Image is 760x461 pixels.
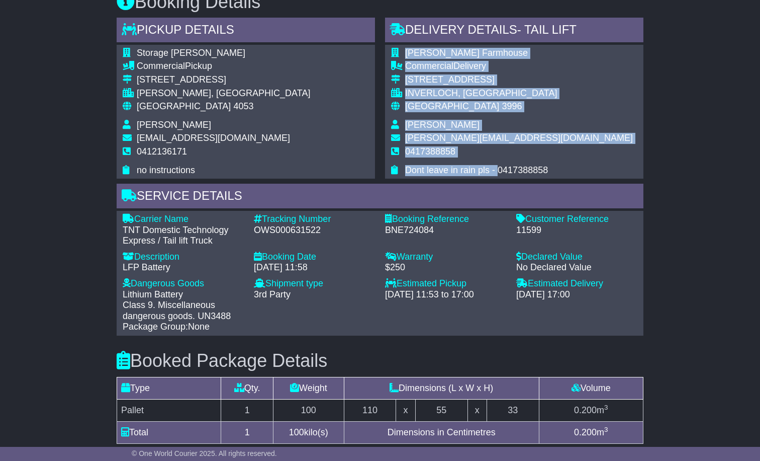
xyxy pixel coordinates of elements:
div: [DATE] 17:00 [516,289,637,300]
td: x [467,399,487,421]
td: m [539,421,643,443]
div: [STREET_ADDRESS] [405,74,633,86]
sup: 3 [604,404,608,411]
td: Dimensions (L x W x H) [344,377,539,399]
span: Class 9. Miscellaneous dangerous goods. [123,300,215,321]
td: Total [117,421,221,443]
span: © One World Courier 2025. All rights reserved. [132,449,277,457]
span: [PERSON_NAME] Farmhouse [405,48,528,58]
span: no instructions [137,165,195,175]
div: [DATE] 11:58 [254,262,375,273]
td: Dimensions in Centimetres [344,421,539,443]
div: Delivery Details [385,18,643,45]
td: Weight [273,377,344,399]
div: Estimated Pickup [385,278,506,289]
div: OWS000631522 [254,225,375,236]
div: Pickup Details [117,18,375,45]
div: [DATE] 11:53 to 17:00 [385,289,506,300]
span: 0.200 [574,427,597,437]
div: Pickup [137,61,310,72]
div: Carrier Name [123,214,244,225]
div: $250 [385,262,506,273]
span: [PERSON_NAME] [137,120,211,130]
div: Dangerous Goods [123,278,244,289]
div: Shipment type [254,278,375,289]
span: [GEOGRAPHIC_DATA] [137,101,231,111]
td: Pallet [117,399,221,421]
span: 3rd Party [254,289,291,299]
div: LFP Battery [123,262,244,273]
td: 55 [415,399,467,421]
div: Service Details [117,184,643,211]
td: Type [117,377,221,399]
div: Delivery [405,61,633,72]
div: Estimated Delivery [516,278,637,289]
sup: 3 [604,426,608,433]
div: 11599 [516,225,637,236]
span: - Tail Lift [517,23,577,36]
div: [PERSON_NAME], [GEOGRAPHIC_DATA] [137,88,310,99]
span: [GEOGRAPHIC_DATA] [405,101,499,111]
div: Description [123,252,244,263]
span: 0417388858 [405,146,455,157]
span: None [188,322,210,332]
span: 0.200 [574,405,597,415]
h3: Booked Package Details [117,351,643,371]
div: INVERLOCH, [GEOGRAPHIC_DATA] [405,88,633,99]
td: kilo(s) [273,421,344,443]
td: 1 [221,399,273,421]
div: Tracking Number [254,214,375,225]
div: Package Group: [123,322,244,333]
td: 110 [344,399,396,421]
div: Booking Date [254,252,375,263]
span: Commercial [405,61,453,71]
td: 33 [487,399,539,421]
span: 3996 [502,101,522,111]
td: 1 [221,421,273,443]
td: x [396,399,416,421]
div: BNE724084 [385,225,506,236]
div: No Declared Value [516,262,637,273]
td: Volume [539,377,643,399]
td: Qty. [221,377,273,399]
td: 100 [273,399,344,421]
div: [STREET_ADDRESS] [137,74,310,86]
span: Dont leave in rain pls - 0417388858 [405,165,548,175]
span: [PERSON_NAME] [405,120,480,130]
div: Customer Reference [516,214,637,225]
span: 0412136171 [137,146,187,157]
span: Commercial [137,61,185,71]
div: Booking Reference [385,214,506,225]
span: Storage [PERSON_NAME] [137,48,245,58]
span: Lithium Battery [123,289,183,299]
div: TNT Domestic Technology Express / Tail lift Truck [123,225,244,247]
span: 4053 [233,101,253,111]
div: Declared Value [516,252,637,263]
td: m [539,399,643,421]
span: [PERSON_NAME][EMAIL_ADDRESS][DOMAIN_NAME] [405,133,633,143]
span: UN3488 [198,311,231,321]
div: Warranty [385,252,506,263]
span: 100 [289,427,304,437]
span: [EMAIL_ADDRESS][DOMAIN_NAME] [137,133,290,143]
